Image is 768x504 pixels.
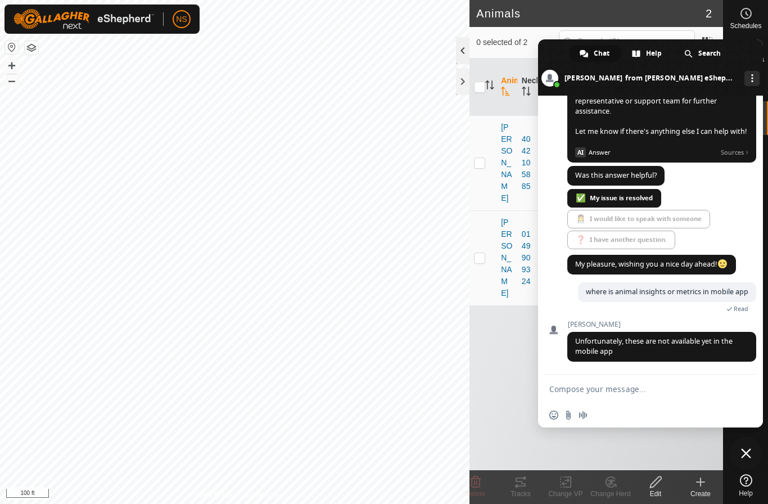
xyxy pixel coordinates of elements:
th: Animal [496,58,517,116]
span: [PERSON_NAME] [567,321,756,328]
span: Was this answer helpful? [575,170,657,180]
span: [PERSON_NAME] [501,121,513,204]
div: Change Herd [588,489,633,499]
span: Send a file [564,411,573,420]
span: Help [646,45,662,62]
span: 0 selected of 2 [476,37,558,48]
div: Close chat [729,436,763,470]
div: More channels [744,71,760,86]
h2: Animals [476,7,706,20]
div: 4042105885 [522,133,534,192]
p-sorticon: Activate to sort [485,82,494,91]
input: Search (S) [559,30,695,54]
a: Privacy Policy [191,489,233,499]
span: My pleasure, wishing you a nice day ahead! [575,259,728,269]
span: Search [698,45,721,62]
th: Neckband [517,58,538,116]
span: Read [734,305,748,313]
div: Help [622,45,673,62]
div: Change VP [543,489,588,499]
span: Delete [466,490,486,498]
span: 2 [706,5,712,22]
a: Help [724,470,768,501]
div: Chat [570,45,621,62]
span: Schedules [730,22,761,29]
span: NS [176,13,187,25]
span: Answer [589,147,716,157]
div: 0149909324 [522,228,534,287]
p-sorticon: Activate to sort [522,88,531,97]
button: Map Layers [25,41,38,55]
div: Tracks [498,489,543,499]
span: Audio message [579,411,588,420]
img: Gallagher Logo [13,9,154,29]
div: Edit [633,489,678,499]
a: Contact Us [246,489,279,499]
p-sorticon: Activate to sort [501,88,510,97]
button: + [5,59,19,73]
div: Search [674,45,732,62]
span: Chat [594,45,609,62]
span: [PERSON_NAME] [501,217,513,299]
textarea: Compose your message... [549,384,727,394]
button: Reset Map [5,40,19,54]
span: AI [575,147,586,157]
span: Help [739,490,753,497]
span: Sources [721,147,749,157]
span: Insert an emoji [549,411,558,420]
span: where is animal insights or metrics in mobile app [586,287,748,296]
button: – [5,74,19,87]
div: Create [678,489,723,499]
span: Unfortunately, these are not available yet in the mobile app [575,336,733,356]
